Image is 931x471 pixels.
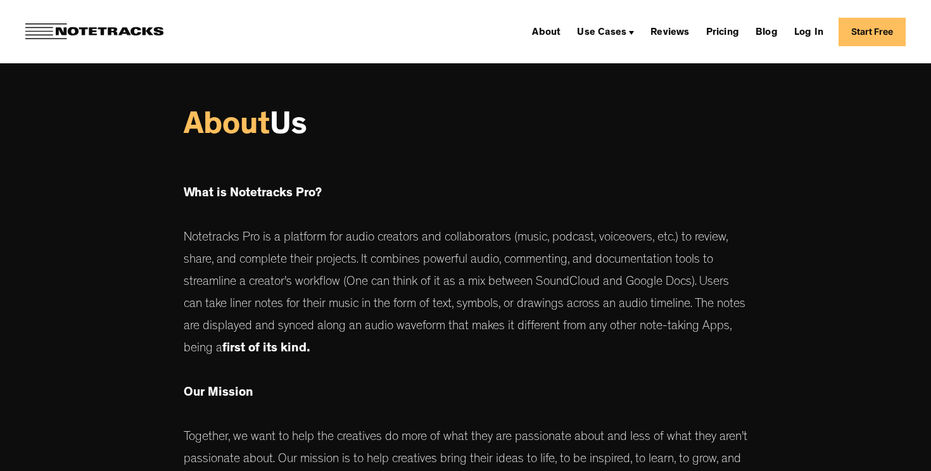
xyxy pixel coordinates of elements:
span: About [184,111,270,143]
div: Use Cases [572,22,639,42]
a: Start Free [839,18,906,46]
strong: What is Notetracks Pro? [184,187,322,200]
h1: Us [184,108,747,148]
a: Pricing [701,22,744,42]
div: Use Cases [577,28,626,38]
strong: first of its kind. ‍ Our Mission [184,342,310,399]
a: Reviews [645,22,694,42]
a: Log In [789,22,828,42]
a: Blog [750,22,783,42]
a: About [527,22,566,42]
